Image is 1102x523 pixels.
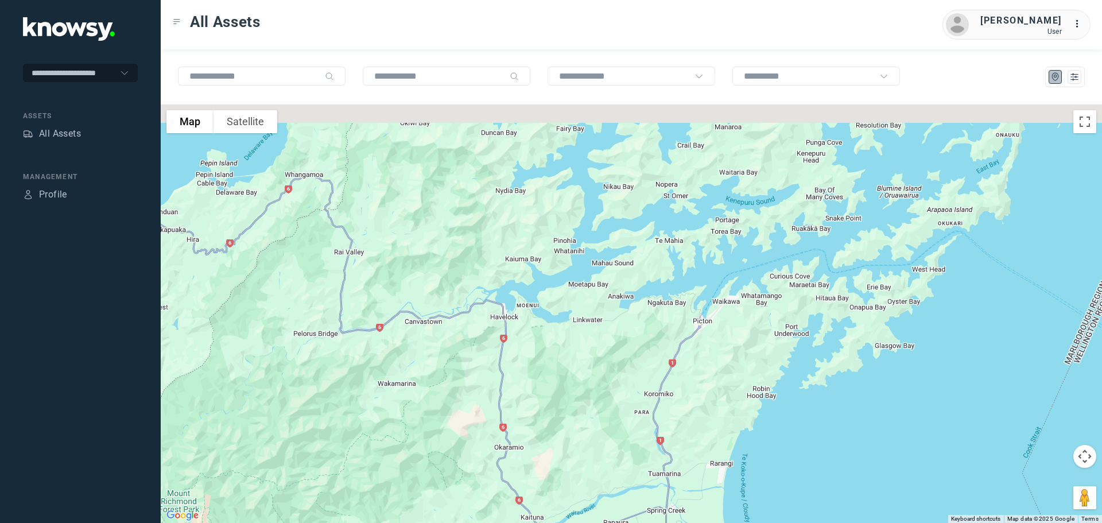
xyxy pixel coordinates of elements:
span: All Assets [190,11,261,32]
div: : [1073,17,1087,31]
div: Search [510,72,519,81]
div: Profile [23,189,33,200]
span: Map data ©2025 Google [1007,516,1074,522]
div: [PERSON_NAME] [980,14,1062,28]
div: Profile [39,188,67,202]
tspan: ... [1074,20,1085,28]
div: List [1069,72,1080,82]
button: Show street map [166,110,214,133]
div: Map [1050,72,1061,82]
button: Show satellite imagery [214,110,277,133]
div: : [1073,17,1087,33]
button: Map camera controls [1073,445,1096,468]
button: Drag Pegman onto the map to open Street View [1073,486,1096,509]
div: Toggle Menu [173,18,181,26]
a: AssetsAll Assets [23,127,81,141]
button: Keyboard shortcuts [951,515,1000,523]
img: Google [164,508,201,523]
a: Open this area in Google Maps (opens a new window) [164,508,201,523]
img: avatar.png [946,13,969,36]
a: Terms (opens in new tab) [1081,516,1099,522]
div: Assets [23,111,138,121]
div: Management [23,172,138,182]
button: Toggle fullscreen view [1073,110,1096,133]
div: All Assets [39,127,81,141]
div: User [980,28,1062,36]
div: Assets [23,129,33,139]
a: ProfileProfile [23,188,67,202]
img: Application Logo [23,17,115,41]
div: Search [325,72,334,81]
